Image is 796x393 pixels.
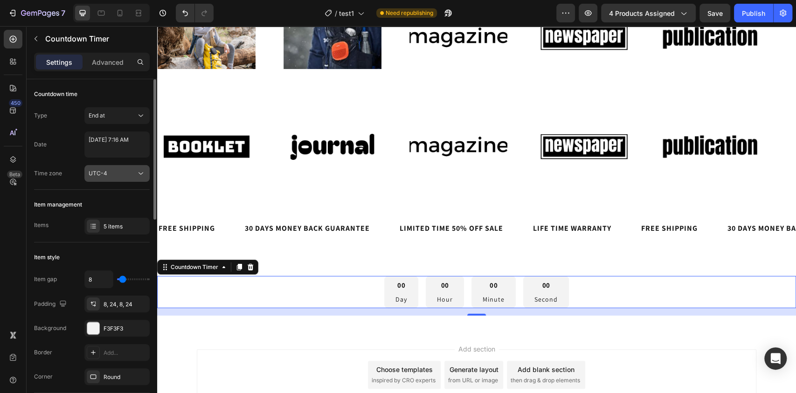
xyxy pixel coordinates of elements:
div: Beta [7,171,22,178]
div: Add blank section [360,338,417,348]
img: Alt image [126,100,224,141]
div: Open Intercom Messenger [764,347,787,370]
button: End at [84,107,150,124]
div: Items [34,221,48,229]
button: UTC-4 [84,165,150,182]
div: Border [34,348,52,357]
p: Hour [280,269,296,278]
span: End at [89,112,105,119]
div: F3F3F3 [104,324,147,333]
div: 5 items [104,222,147,231]
span: / [335,8,337,18]
div: 00 [280,254,296,265]
div: LIFE TIME WARRANTY [375,196,455,209]
img: Alt image [252,100,350,141]
div: Item management [34,200,82,209]
div: 30 DAYS MONEY BACK GUARANTEE [87,196,214,209]
div: 30 DAYS MONEY BACK GUARANTEE [569,196,696,209]
img: Alt image [0,100,98,141]
div: 00 [325,254,347,265]
div: Choose templates [219,338,276,348]
img: Alt image [504,100,602,141]
div: FREE SHIPPING [483,196,541,209]
div: Generate layout [292,338,341,348]
span: Add section [298,318,342,328]
span: inspired by CRO experts [215,350,278,359]
div: Corner [34,372,53,381]
div: 8, 24, 8, 24 [104,300,147,309]
input: Auto [85,271,113,288]
iframe: To enrich screen reader interactions, please activate Accessibility in Grammarly extension settings [157,26,796,393]
p: Day [238,269,250,278]
p: 7 [61,7,65,19]
div: Round [104,373,147,381]
div: FREE SHIPPING [0,196,59,209]
div: Countdown time [34,90,77,98]
div: Date [34,140,47,149]
p: Second [377,269,401,278]
div: 450 [9,99,22,107]
button: 4 products assigned [601,4,696,22]
div: Item style [34,253,60,262]
span: Save [707,9,723,17]
span: Need republishing [386,9,433,17]
button: Save [699,4,730,22]
div: 00 [377,254,401,265]
p: Countdown Timer [45,33,146,44]
div: Add... [104,349,147,357]
div: Type [34,111,47,120]
div: Undo/Redo [176,4,214,22]
img: Alt image [378,100,476,141]
div: Publish [742,8,765,18]
span: then drag & drop elements [353,350,423,359]
p: Advanced [92,57,124,67]
button: 7 [4,4,69,22]
div: Time zone [34,169,62,178]
div: Background [34,324,66,332]
span: 4 products assigned [609,8,675,18]
div: Item gap [34,275,57,283]
button: Publish [734,4,773,22]
span: from URL or image [291,350,341,359]
p: Minute [325,269,347,278]
div: Padding [34,298,69,310]
div: LIMITED TIME 50% OFF SALE [242,196,347,209]
span: test1 [339,8,354,18]
span: UTC-4 [89,170,107,177]
p: Settings [46,57,72,67]
div: Countdown Timer [12,237,63,245]
div: 00 [238,254,250,265]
